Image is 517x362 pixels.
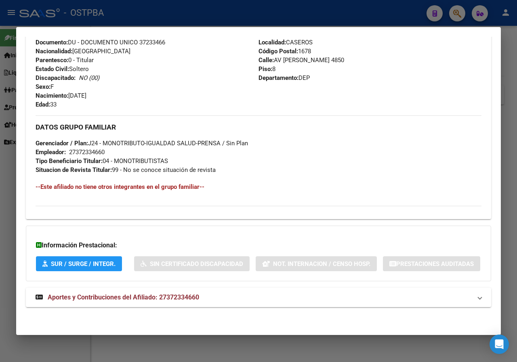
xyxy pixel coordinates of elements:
span: [GEOGRAPHIC_DATA] [258,30,344,37]
strong: Empleador: [36,149,66,156]
span: 04 - MONOTRIBUTISTAS [36,157,168,165]
span: DU - DOCUMENTO UNICO 37233466 [36,39,165,46]
span: 8 [258,65,275,73]
span: 1678 [258,48,311,55]
strong: Edad: [36,101,50,108]
span: 0 - Titular [36,56,94,64]
strong: Tipo Beneficiario Titular: [36,157,103,165]
strong: Estado Civil: [36,65,69,73]
button: Prestaciones Auditadas [383,256,480,271]
span: CASEROS [258,39,313,46]
span: SUR / SURGE / INTEGR. [51,260,116,268]
span: F [36,83,54,90]
strong: Departamento: [258,74,298,82]
strong: Discapacitado: [36,74,76,82]
button: Not. Internacion / Censo Hosp. [256,256,377,271]
strong: Nacimiento: [36,92,68,99]
strong: Provincia: [258,30,286,37]
strong: Localidad: [258,39,286,46]
span: 33 [36,101,57,108]
span: AV [PERSON_NAME] 4850 [258,56,344,64]
strong: Código Postal: [258,48,298,55]
strong: Nacionalidad: [36,48,72,55]
strong: Documento: [36,39,68,46]
strong: Situacion de Revista Titular: [36,166,112,174]
span: Aportes y Contribuciones del Afiliado: 27372334660 [48,293,199,301]
div: 27372334660 [69,148,105,157]
span: J24 - MONOTRIBUTO-IGUALDAD SALUD-PRENSA / Sin Plan [36,140,248,147]
button: SUR / SURGE / INTEGR. [36,256,122,271]
div: Open Intercom Messenger [490,335,509,354]
span: [GEOGRAPHIC_DATA] [36,48,130,55]
strong: Parentesco: [36,56,68,64]
span: 27372334660 [36,30,86,37]
h4: --Este afiliado no tiene otros integrantes en el grupo familiar-- [36,182,481,191]
strong: Gerenciador / Plan: [36,140,88,147]
h3: Información Prestacional: [36,241,481,250]
strong: Calle: [258,56,274,64]
span: 99 - No se conoce situación de revista [36,166,216,174]
span: Sin Certificado Discapacidad [150,260,243,268]
span: Soltero [36,65,89,73]
span: DEP [258,74,310,82]
mat-expansion-panel-header: Aportes y Contribuciones del Afiliado: 27372334660 [26,288,491,307]
span: Not. Internacion / Censo Hosp. [273,260,370,268]
i: NO (00) [79,74,99,82]
strong: Sexo: [36,83,50,90]
strong: Piso: [258,65,272,73]
h3: DATOS GRUPO FAMILIAR [36,123,481,132]
span: Prestaciones Auditadas [396,260,474,268]
span: [DATE] [36,92,86,99]
button: Sin Certificado Discapacidad [134,256,250,271]
strong: CUIL: [36,30,50,37]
